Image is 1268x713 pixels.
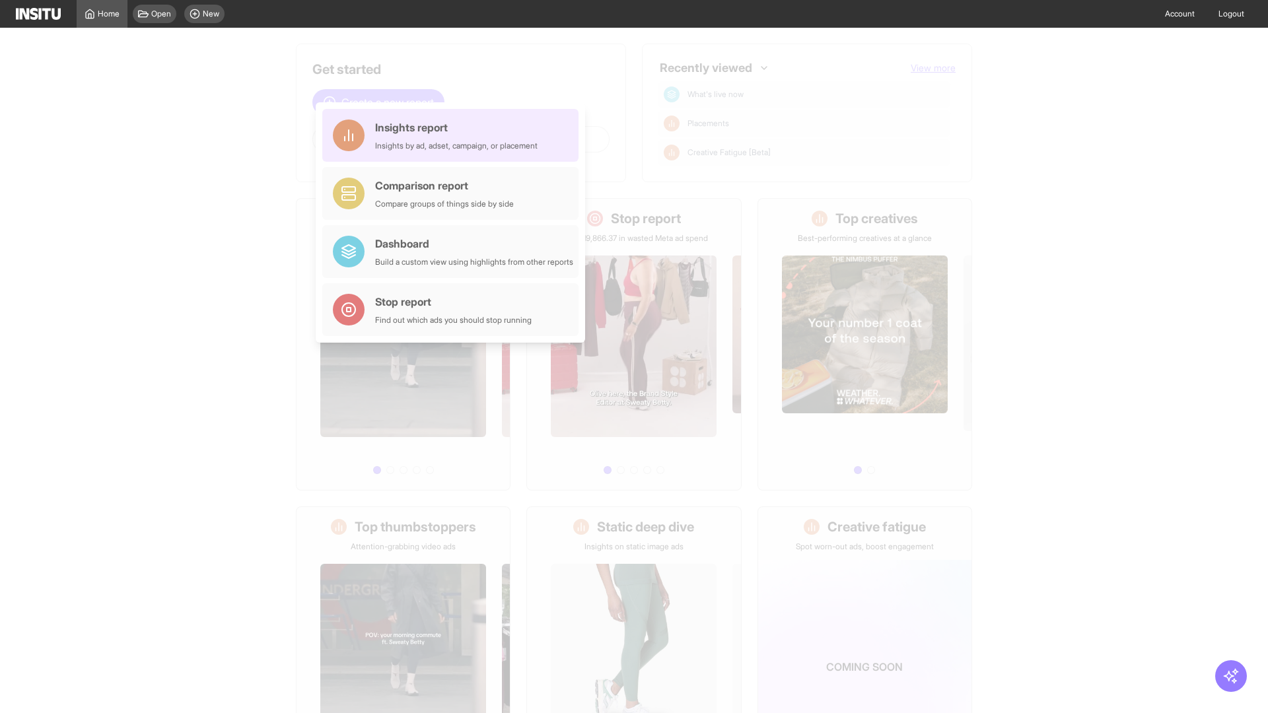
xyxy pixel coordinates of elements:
[98,9,120,19] span: Home
[375,236,573,252] div: Dashboard
[151,9,171,19] span: Open
[375,315,532,325] div: Find out which ads you should stop running
[375,199,514,209] div: Compare groups of things side by side
[203,9,219,19] span: New
[375,119,538,135] div: Insights report
[375,294,532,310] div: Stop report
[375,257,573,267] div: Build a custom view using highlights from other reports
[375,141,538,151] div: Insights by ad, adset, campaign, or placement
[16,8,61,20] img: Logo
[375,178,514,193] div: Comparison report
